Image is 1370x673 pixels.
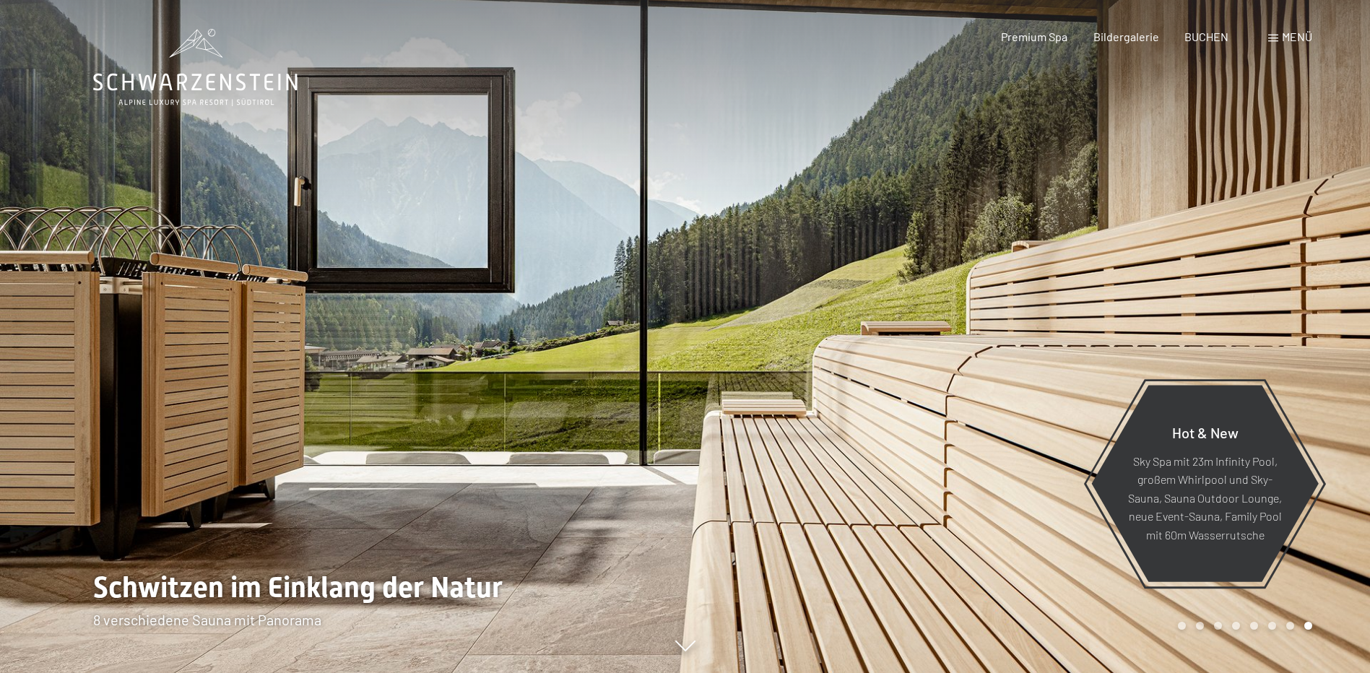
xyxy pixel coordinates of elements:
[1268,622,1276,630] div: Carousel Page 6
[1250,622,1258,630] div: Carousel Page 5
[1178,622,1186,630] div: Carousel Page 1
[1173,622,1312,630] div: Carousel Pagination
[1286,622,1294,630] div: Carousel Page 7
[1196,622,1204,630] div: Carousel Page 2
[1127,451,1283,544] p: Sky Spa mit 23m Infinity Pool, großem Whirlpool und Sky-Sauna, Sauna Outdoor Lounge, neue Event-S...
[1093,30,1159,43] a: Bildergalerie
[1214,622,1222,630] div: Carousel Page 3
[1091,384,1319,583] a: Hot & New Sky Spa mit 23m Infinity Pool, großem Whirlpool und Sky-Sauna, Sauna Outdoor Lounge, ne...
[1304,622,1312,630] div: Carousel Page 8 (Current Slide)
[1282,30,1312,43] span: Menü
[1172,423,1239,440] span: Hot & New
[1184,30,1228,43] a: BUCHEN
[1232,622,1240,630] div: Carousel Page 4
[1001,30,1067,43] a: Premium Spa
